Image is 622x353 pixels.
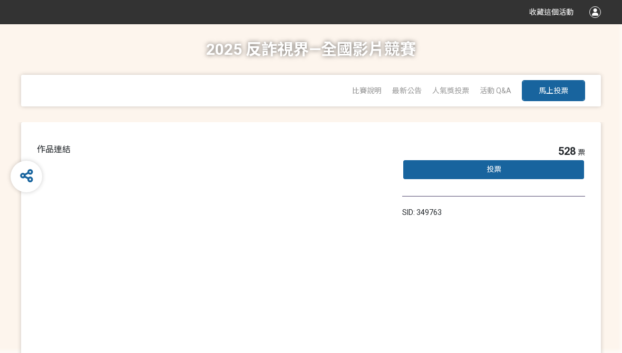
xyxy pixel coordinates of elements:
span: SID: 349763 [402,208,442,217]
span: 收藏這個活動 [529,8,574,16]
span: 投票 [487,165,501,173]
iframe: IFrame Embed [493,207,546,218]
a: 比賽說明 [352,86,382,95]
h1: 2025 反詐視界—全國影片競賽 [206,24,416,75]
span: 馬上投票 [539,86,568,95]
a: 最新公告 [392,86,422,95]
button: 馬上投票 [522,80,585,101]
span: 票 [578,148,585,156]
span: 人氣獎投票 [432,86,469,95]
span: 作品連結 [37,144,71,154]
span: 528 [558,145,576,158]
a: 活動 Q&A [480,86,511,95]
